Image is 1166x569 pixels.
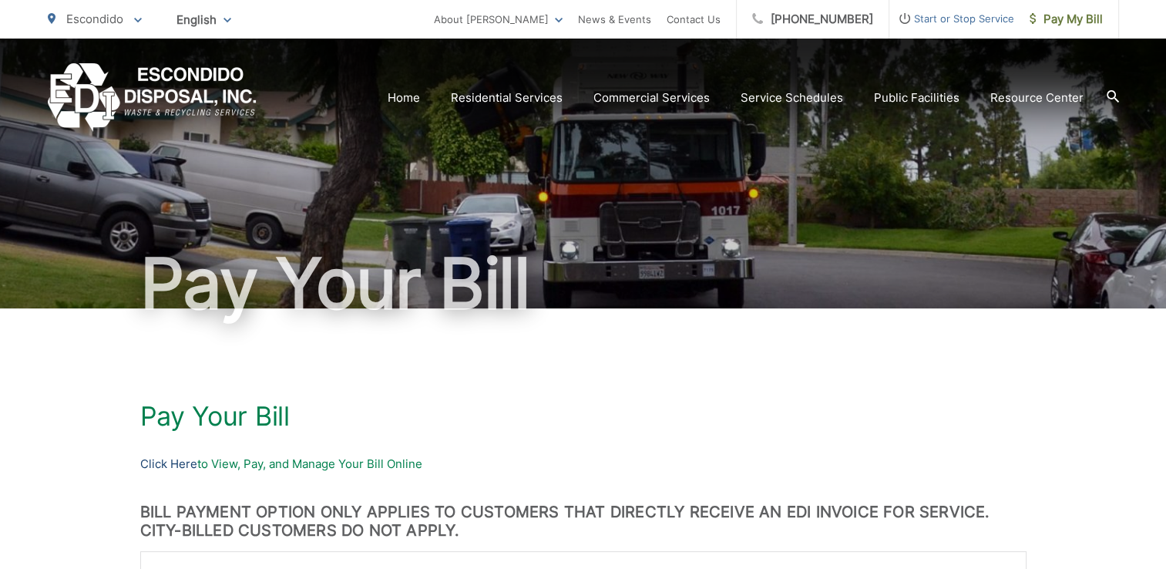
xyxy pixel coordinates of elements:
a: Service Schedules [741,89,843,107]
p: to View, Pay, and Manage Your Bill Online [140,455,1027,473]
a: Residential Services [451,89,563,107]
a: Click Here [140,455,197,473]
span: English [165,6,243,33]
a: Home [388,89,420,107]
span: Escondido [66,12,123,26]
a: News & Events [578,10,651,29]
span: Pay My Bill [1030,10,1103,29]
h1: Pay Your Bill [48,245,1119,322]
a: Resource Center [990,89,1084,107]
a: Commercial Services [593,89,710,107]
a: About [PERSON_NAME] [434,10,563,29]
a: EDCD logo. Return to the homepage. [48,63,257,132]
a: Public Facilities [874,89,959,107]
h1: Pay Your Bill [140,401,1027,432]
a: Contact Us [667,10,721,29]
h3: BILL PAYMENT OPTION ONLY APPLIES TO CUSTOMERS THAT DIRECTLY RECEIVE AN EDI INVOICE FOR SERVICE. C... [140,503,1027,540]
